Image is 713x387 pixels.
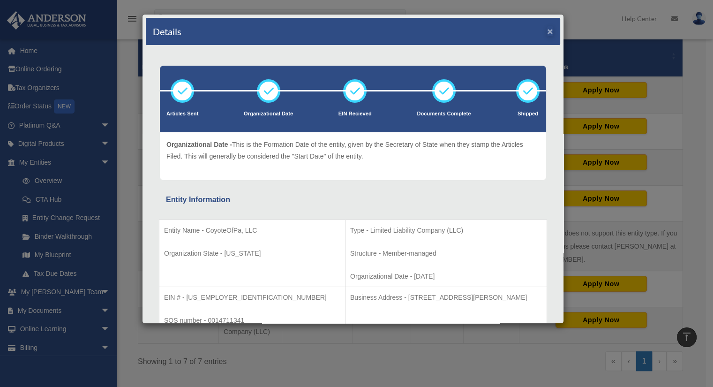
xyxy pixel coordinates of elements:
[164,248,340,259] p: Organization State - [US_STATE]
[350,271,542,282] p: Organizational Date - [DATE]
[153,25,181,38] h4: Details
[547,26,553,36] button: ×
[350,292,542,304] p: Business Address - [STREET_ADDRESS][PERSON_NAME]
[164,292,340,304] p: EIN # - [US_EMPLOYER_IDENTIFICATION_NUMBER]
[516,109,540,119] p: Shipped
[164,315,340,326] p: SOS number - 0014711341
[350,225,542,236] p: Type - Limited Liability Company (LLC)
[338,109,372,119] p: EIN Recieved
[166,139,540,162] p: This is the Formation Date of the entity, given by the Secretary of State when they stamp the Art...
[350,248,542,259] p: Structure - Member-managed
[164,225,340,236] p: Entity Name - CoyoteOfPa, LLC
[417,109,471,119] p: Documents Complete
[166,193,540,206] div: Entity Information
[166,109,198,119] p: Articles Sent
[166,141,232,148] span: Organizational Date -
[244,109,293,119] p: Organizational Date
